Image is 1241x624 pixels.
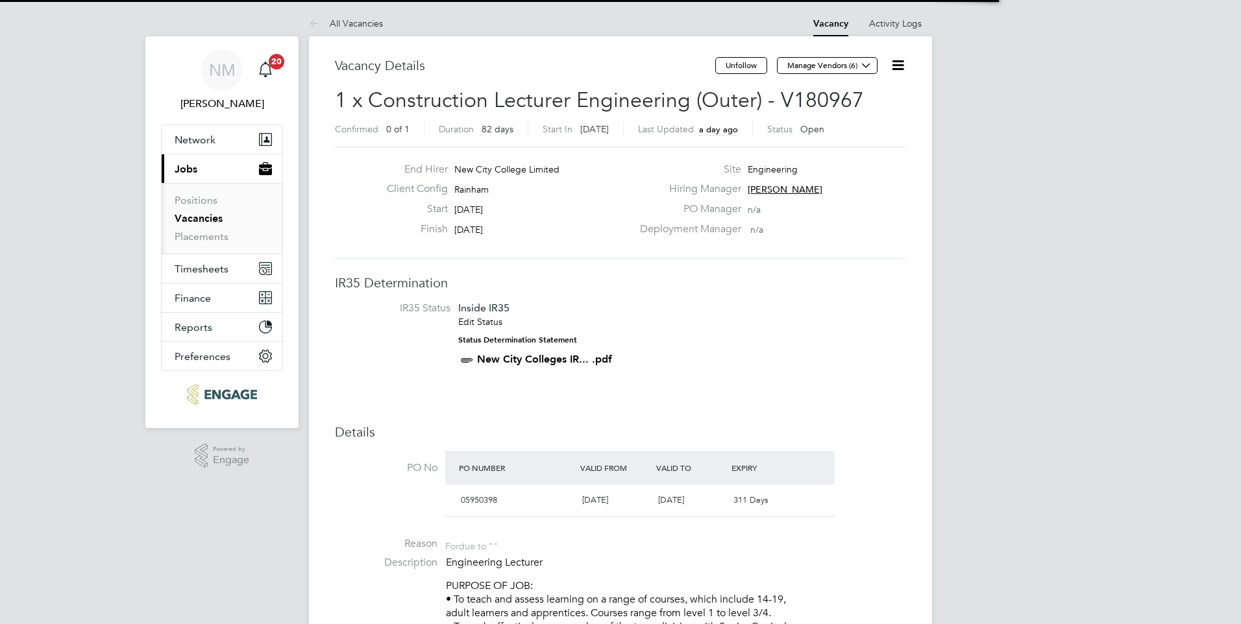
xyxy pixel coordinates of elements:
[335,57,715,74] h3: Vacancy Details
[161,384,283,405] a: Go to home page
[175,263,228,275] span: Timesheets
[813,18,848,29] a: Vacancy
[161,96,283,112] span: Nathan Morris
[733,494,768,505] span: 311 Days
[748,163,798,175] span: Engineering
[869,18,922,29] a: Activity Logs
[175,350,230,363] span: Preferences
[376,163,448,176] label: End Hirer
[162,125,282,154] button: Network
[445,537,498,552] div: For due to ""
[458,316,502,328] a: Edit Status
[454,163,559,175] span: New City College Limited
[632,182,741,196] label: Hiring Manager
[699,124,738,135] span: a day ago
[175,194,217,206] a: Positions
[162,254,282,283] button: Timesheets
[800,123,824,135] span: Open
[750,224,763,235] span: n/a
[454,184,489,195] span: Rainham
[335,556,437,570] label: Description
[195,444,250,468] a: Powered byEngage
[580,123,609,135] span: [DATE]
[335,88,864,113] span: 1 x Construction Lecturer Engineering (Outer) - V180967
[653,456,729,479] div: Valid To
[477,353,612,365] a: New City Colleges IR... .pdf
[161,49,283,112] a: NM[PERSON_NAME]
[309,18,383,29] a: All Vacancies
[632,222,741,236] label: Deployment Manager
[777,57,878,74] button: Manage Vendors (6)
[175,230,228,243] a: Placements
[577,456,653,479] div: Valid From
[767,123,793,135] label: Status
[454,204,483,215] span: [DATE]
[162,313,282,341] button: Reports
[335,461,437,475] label: PO No
[175,212,223,224] a: Vacancies
[145,36,299,428] nav: Main navigation
[162,283,282,312] button: Finance
[638,123,694,135] label: Last Updated
[715,57,767,74] button: Unfollow
[458,302,510,314] span: Inside IR35
[458,335,577,344] strong: Status Determination Statement
[376,182,448,196] label: Client Config
[543,123,572,135] label: Start In
[446,556,906,570] p: Engineering Lecturer
[482,123,513,135] span: 82 days
[252,49,278,91] a: 20
[175,292,211,304] span: Finance
[209,62,236,78] span: NM
[454,224,483,235] span: [DATE]
[162,183,282,254] div: Jobs
[335,537,437,551] label: Reason
[213,455,249,466] span: Engage
[632,163,741,176] label: Site
[162,342,282,370] button: Preferences
[748,184,822,195] span: [PERSON_NAME]
[335,274,906,291] h3: IR35 Determination
[335,424,906,440] h3: Details
[335,123,378,135] label: Confirmed
[658,494,684,505] span: [DATE]
[348,302,450,315] label: IR35 Status
[269,54,284,69] span: 20
[439,123,474,135] label: Duration
[582,494,608,505] span: [DATE]
[175,134,215,146] span: Network
[376,222,448,236] label: Finish
[456,456,577,479] div: PO Number
[748,204,761,215] span: n/a
[386,123,410,135] span: 0 of 1
[376,202,448,216] label: Start
[728,456,804,479] div: Expiry
[213,444,249,455] span: Powered by
[175,163,197,175] span: Jobs
[632,202,741,216] label: PO Manager
[162,154,282,183] button: Jobs
[461,494,497,505] span: 05950398
[175,321,212,333] span: Reports
[187,384,256,405] img: ncclondon-logo-retina.png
